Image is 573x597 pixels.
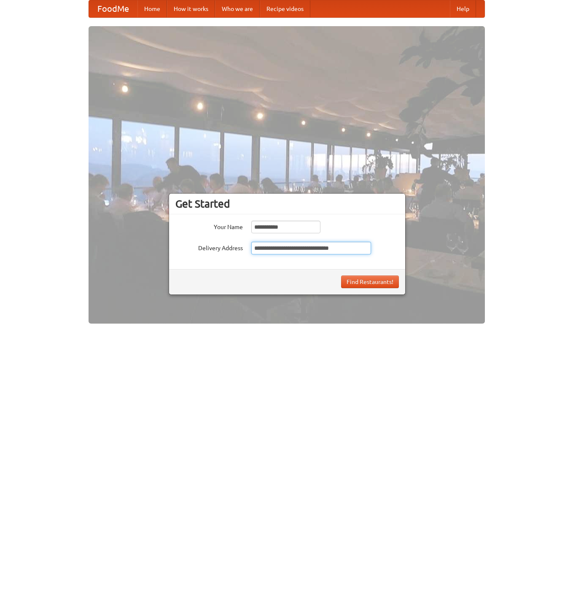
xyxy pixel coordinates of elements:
a: Who we are [215,0,260,17]
h3: Get Started [175,197,399,210]
a: Home [137,0,167,17]
label: Delivery Address [175,242,243,252]
label: Your Name [175,221,243,231]
a: FoodMe [89,0,137,17]
button: Find Restaurants! [341,276,399,288]
a: Help [450,0,476,17]
a: Recipe videos [260,0,310,17]
a: How it works [167,0,215,17]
